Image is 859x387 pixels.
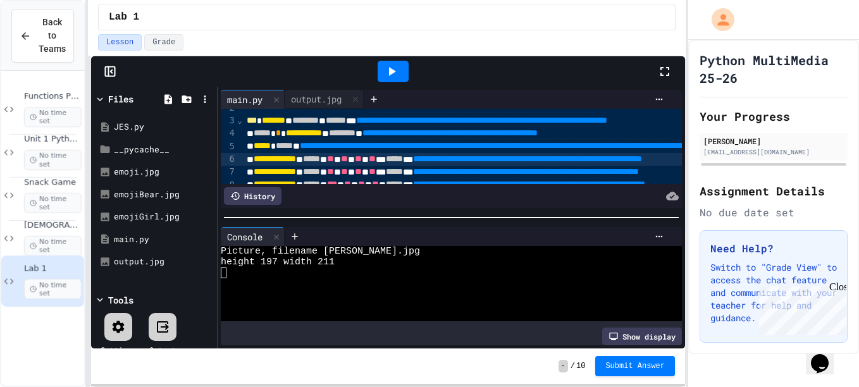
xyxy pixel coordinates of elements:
[24,177,82,188] span: Snack Game
[114,233,213,246] div: main.py
[109,9,139,25] span: Lab 1
[571,361,575,371] span: /
[221,153,237,166] div: 6
[221,127,237,140] div: 4
[24,91,82,102] span: Functions Practice
[221,102,237,114] div: 2
[605,361,665,371] span: Submit Answer
[700,107,848,125] h2: Your Progress
[114,166,213,178] div: emoji.jpg
[39,16,66,56] span: Back to Teams
[144,34,183,51] button: Grade
[24,279,82,299] span: No time set
[24,263,82,274] span: Lab 1
[221,179,237,192] div: 8
[754,281,846,335] iframe: chat widget
[285,90,364,109] div: output.jpg
[602,328,682,345] div: Show display
[221,90,285,109] div: main.py
[710,261,837,324] p: Switch to "Grade View" to access the chat feature and communicate with your teacher for help and ...
[700,182,848,200] h2: Assignment Details
[221,93,269,106] div: main.py
[5,5,87,80] div: Chat with us now!Close
[700,51,848,87] h1: Python MultiMedia 25-26
[114,211,213,223] div: emojiGirl.jpg
[703,135,844,147] div: [PERSON_NAME]
[98,34,142,51] button: Lesson
[221,227,285,246] div: Console
[101,344,136,355] div: Settings
[698,5,738,34] div: My Account
[221,257,335,267] span: height 197 width 211
[224,187,281,205] div: History
[559,360,568,372] span: -
[221,140,237,153] div: 5
[114,188,213,201] div: emojiBear.jpg
[24,134,82,145] span: Unit 1 Python Exercises
[237,115,243,125] span: Fold line
[595,356,675,376] button: Submit Answer
[11,9,74,63] button: Back to Teams
[806,336,846,374] iframe: chat widget
[24,150,82,170] span: No time set
[221,114,237,127] div: 3
[108,92,133,106] div: Files
[221,166,237,178] div: 7
[703,147,844,157] div: [EMAIL_ADDRESS][DOMAIN_NAME]
[24,107,82,127] span: No time set
[24,220,82,231] span: [DEMOGRAPHIC_DATA] Code
[108,293,133,307] div: Tools
[24,236,82,256] span: No time set
[576,361,585,371] span: 10
[114,121,213,133] div: JES.py
[149,344,176,355] div: Output
[710,241,837,256] h3: Need Help?
[700,205,848,220] div: No due date set
[114,255,213,268] div: output.jpg
[221,230,269,243] div: Console
[24,193,82,213] span: No time set
[114,144,213,156] div: __pycache__
[285,92,348,106] div: output.jpg
[221,246,420,257] span: Picture, filename [PERSON_NAME].jpg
